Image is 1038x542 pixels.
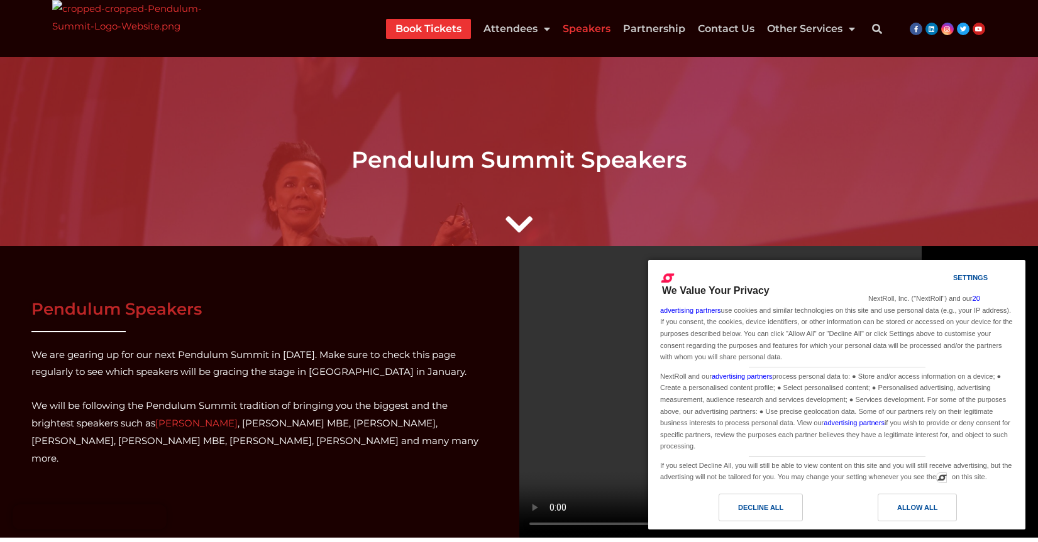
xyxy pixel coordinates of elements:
a: Speakers [563,19,610,39]
a: Attendees [483,19,550,39]
div: NextRoll and our process personal data to: ● Store and/or access information on a device; ● Creat... [658,367,1016,453]
a: [PERSON_NAME] [155,417,238,429]
p: We are gearing up for our next Pendulum Summit in [DATE]. Make sure to check this page regularly ... [31,346,488,381]
iframe: Brevo live chat [13,504,167,529]
p: We will be following the Pendulum Summit tradition of bringing you the biggest and the brightest ... [31,397,488,467]
div: NextRoll, Inc. ("NextRoll") and our use cookies and similar technologies on this site and use per... [658,291,1016,364]
a: Other Services [767,19,855,39]
a: 20 advertising partners [660,295,980,314]
a: Settings [931,268,961,291]
div: If you select Decline All, you will still be able to view content on this site and you will still... [658,457,1016,484]
a: Book Tickets [395,19,461,39]
a: Contact Us [698,19,754,39]
h3: Pendulum Speakers [31,301,488,317]
nav: Menu [386,19,855,39]
div: Settings [953,271,988,285]
a: Allow All [837,494,1018,528]
a: Decline All [656,494,837,528]
div: Decline All [738,501,783,514]
div: Search [864,16,890,41]
a: advertising partners [824,419,885,426]
span: We Value Your Privacy [662,285,770,296]
a: Partnership [623,19,685,39]
a: advertising partners [712,372,773,380]
div: Allow All [897,501,937,514]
